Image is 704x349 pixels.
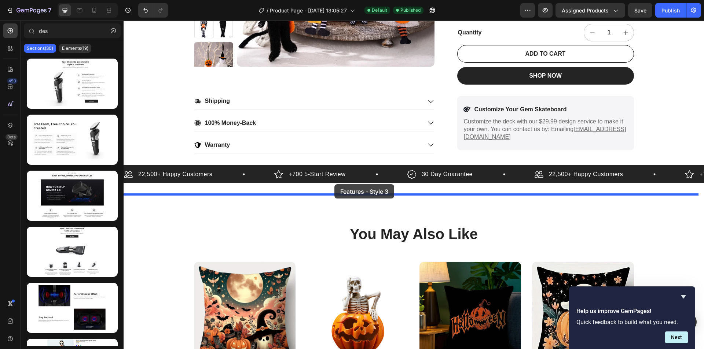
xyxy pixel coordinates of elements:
[562,7,609,14] span: Assigned Products
[628,3,652,18] button: Save
[400,7,421,14] span: Published
[24,23,121,38] input: Search Sections & Elements
[665,331,688,343] button: Next question
[270,7,347,14] span: Product Page - [DATE] 13:05:27
[62,45,88,51] p: Elements(19)
[3,3,55,18] button: 7
[124,21,704,349] iframe: Design area
[138,3,168,18] div: Undo/Redo
[576,319,688,326] p: Quick feedback to build what you need.
[655,3,686,18] button: Publish
[576,292,688,343] div: Help us improve GemPages!
[267,7,268,14] span: /
[661,7,680,14] div: Publish
[27,45,53,51] p: Sections(30)
[555,3,625,18] button: Assigned Products
[576,307,688,316] h2: Help us improve GemPages!
[5,134,18,140] div: Beta
[48,6,51,15] p: 7
[679,292,688,301] button: Hide survey
[634,7,646,14] span: Save
[7,78,18,84] div: 450
[372,7,387,14] span: Default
